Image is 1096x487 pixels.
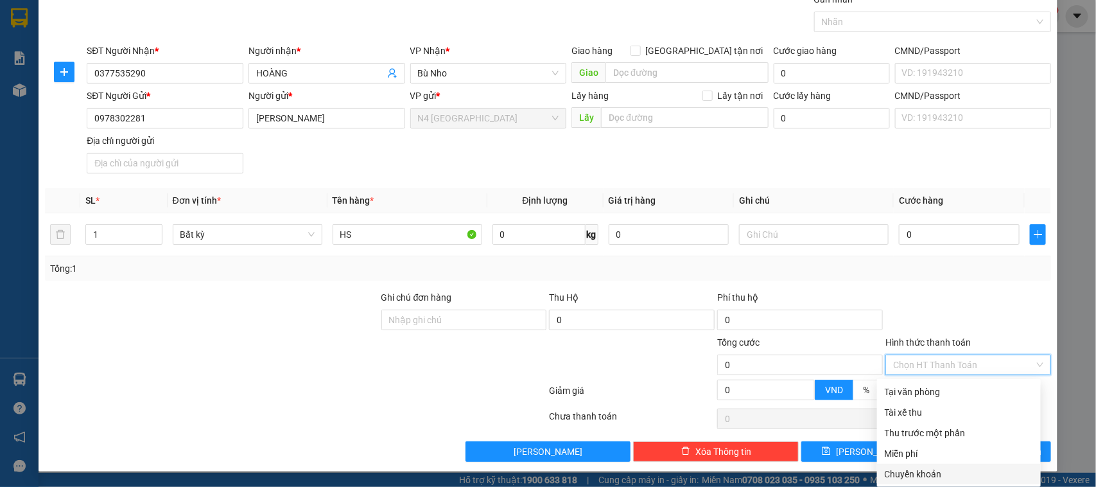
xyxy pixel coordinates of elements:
span: Thu Hộ [549,292,578,303]
div: VP gửi [410,89,567,103]
div: Tài xế thu [885,405,1033,420]
input: Ghi chú đơn hàng [381,310,547,330]
div: Địa chỉ người gửi [87,134,243,148]
input: Địa chỉ của người gửi [87,153,243,173]
label: Cước lấy hàng [774,91,831,101]
input: 0 [609,224,729,245]
div: Phí thu hộ [717,290,883,310]
span: Lấy tận nơi [713,89,769,103]
div: Tại văn phòng [885,385,1033,399]
input: Dọc đường [605,62,769,83]
span: Giá trị hàng [609,195,656,206]
span: Xóa Thông tin [695,445,751,459]
input: Dọc đường [601,107,769,128]
span: Cước hàng [899,195,943,206]
th: Ghi chú [734,188,894,213]
div: SĐT Người Nhận [87,44,243,58]
input: Cước giao hàng [774,63,890,84]
span: Tên hàng [333,195,374,206]
button: plus [1030,224,1046,245]
button: save[PERSON_NAME] [801,441,925,462]
input: VD: Bàn, Ghế [333,224,482,245]
span: N4 Bình Phước [418,109,559,128]
label: Ghi chú đơn hàng [381,292,452,303]
span: plus [1031,229,1045,240]
button: plus [54,62,74,82]
span: kg [586,224,598,245]
span: % [863,385,869,395]
div: Miễn phí [885,447,1033,461]
input: Cước lấy hàng [774,108,890,128]
label: Cước giao hàng [774,46,837,56]
span: Định lượng [523,195,568,206]
span: VND [825,385,843,395]
span: save [822,447,831,457]
label: Hình thức thanh toán [885,337,971,348]
span: user-add [387,68,397,78]
span: plus [55,67,74,77]
span: SL [85,195,96,206]
span: Lấy hàng [571,91,609,101]
span: Bù Nho [418,64,559,83]
div: Người nhận [248,44,405,58]
span: Giao hàng [571,46,613,56]
span: VP Nhận [410,46,446,56]
input: Ghi Chú [739,224,889,245]
div: CMND/Passport [895,44,1052,58]
span: Đơn vị tính [173,195,221,206]
button: deleteXóa Thông tin [633,441,799,462]
span: [PERSON_NAME] [836,445,905,459]
div: Thu trước một phần [885,426,1033,440]
div: Tổng: 1 [50,261,424,276]
span: Giao [571,62,605,83]
button: [PERSON_NAME] [465,441,631,462]
span: [GEOGRAPHIC_DATA] tận nơi [641,44,769,58]
span: Tổng cước [717,337,760,348]
span: Lấy [571,107,601,128]
span: Bất kỳ [180,225,315,244]
div: Người gửi [248,89,405,103]
span: delete [681,447,690,457]
span: [PERSON_NAME] [514,445,582,459]
div: Chuyển khoản [885,467,1033,481]
div: SĐT Người Gửi [87,89,243,103]
div: CMND/Passport [895,89,1052,103]
div: Giảm giá [548,384,717,406]
div: Chưa thanh toán [548,409,717,432]
button: delete [50,224,71,245]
